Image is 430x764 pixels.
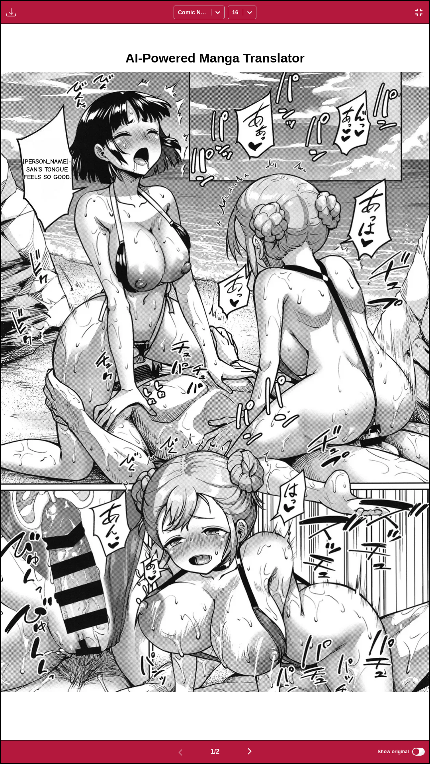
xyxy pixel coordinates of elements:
[6,8,16,17] img: Download translated images
[176,748,185,757] img: Previous page
[377,749,409,754] span: Show original
[211,748,219,755] span: 1 / 2
[245,746,254,756] img: Next page
[1,72,429,692] img: Manga Panel
[412,748,425,756] input: Show original
[21,156,73,183] p: [PERSON_NAME]-san's tongue feels so good.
